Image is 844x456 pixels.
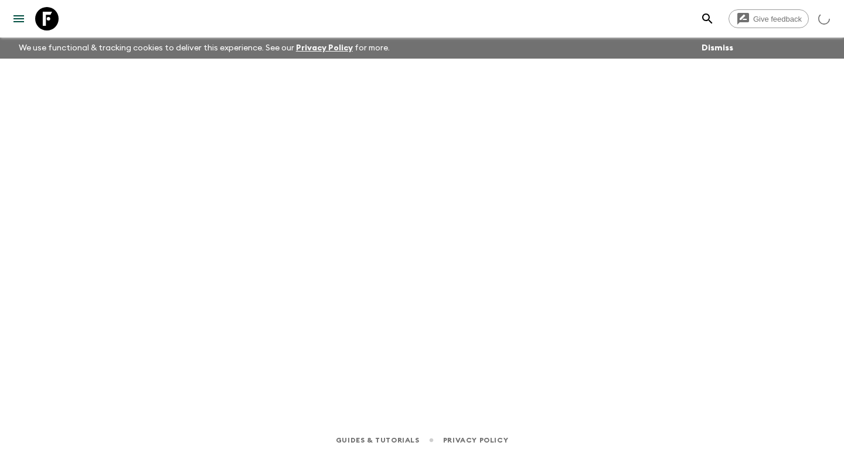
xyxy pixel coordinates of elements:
span: Give feedback [747,15,808,23]
button: menu [7,7,30,30]
a: Give feedback [729,9,809,28]
button: search adventures [696,7,719,30]
a: Privacy Policy [296,44,353,52]
a: Guides & Tutorials [336,434,420,447]
button: Dismiss [699,40,736,56]
p: We use functional & tracking cookies to deliver this experience. See our for more. [14,38,394,59]
a: Privacy Policy [443,434,508,447]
